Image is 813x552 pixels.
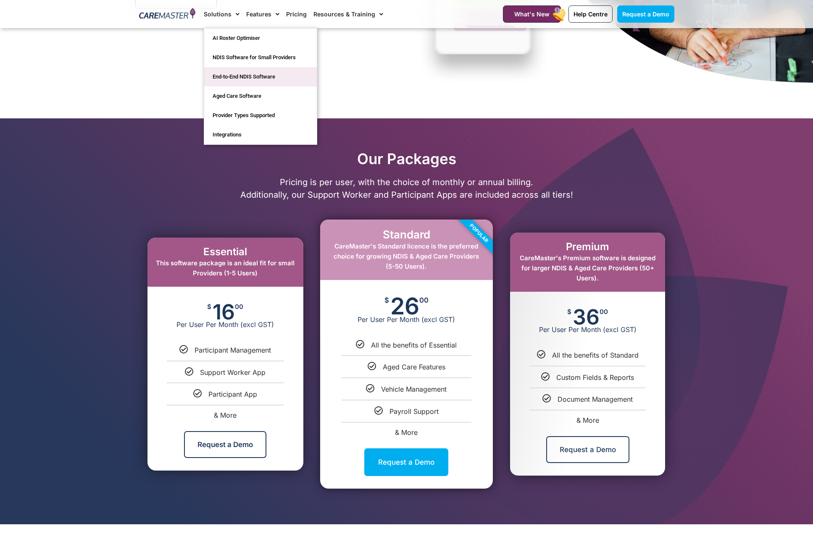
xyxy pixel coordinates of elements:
[213,303,235,320] span: 16
[204,106,317,125] a: Provider Types Supported​
[195,346,271,354] span: Participant Management
[204,67,317,86] a: End-to-End NDIS Software
[135,176,679,201] p: Pricing is per user, with the choice of monthly or annual billing. Additionally, our Support Work...
[383,363,445,371] span: Aged Care Features
[204,29,317,48] a: AI Roster Optimiser
[235,303,243,310] span: 00
[567,309,571,315] span: $
[503,5,561,23] a: What's New
[371,341,457,349] span: All the benefits of Essential
[156,246,295,258] h2: Essential
[552,351,639,359] span: All the benefits of Standard
[556,373,634,382] span: Custom Fields & Reports
[617,5,674,23] a: Request a Demo
[156,259,295,277] span: This software package is an ideal fit for small Providers (1-5 Users)
[390,297,419,315] span: 26
[334,242,479,270] span: CareMaster's Standard licence is the preferred choice for growing NDIS & Aged Care Providers (5-5...
[329,228,484,241] h2: Standard
[320,315,493,324] span: Per User Per Month (excl GST)
[204,48,317,67] a: NDIS Software for Small Providers
[573,309,600,325] span: 36
[204,125,317,144] a: Integrations
[510,325,665,334] span: Per User Per Month (excl GST)
[204,86,317,106] a: Aged Care Software
[518,241,657,253] h2: Premium
[364,448,448,476] a: Request a Demo
[204,28,317,145] ul: Solutions
[214,411,237,419] span: & More
[431,186,527,281] div: Popular
[576,416,599,424] span: & More
[184,431,266,458] a: Request a Demo
[200,368,266,377] span: Support Worker App
[381,385,447,393] span: Vehicle Management
[558,395,633,403] span: Document Management
[395,428,418,437] span: & More
[389,407,439,416] span: Payroll Support
[574,10,608,18] span: Help Centre
[384,297,389,304] span: $
[139,8,196,21] img: CareMaster Logo
[622,10,669,18] span: Request a Demo
[208,390,257,398] span: Participant App
[135,150,679,167] h2: Our Packages
[207,303,211,310] span: $
[514,10,550,18] span: What's New
[546,436,629,463] a: Request a Demo
[419,297,429,304] span: 00
[520,254,655,282] span: CareMaster's Premium software is designed for larger NDIS & Aged Care Providers (50+ Users).
[600,309,608,315] span: 00
[568,5,613,23] a: Help Centre
[147,320,303,329] span: Per User Per Month (excl GST)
